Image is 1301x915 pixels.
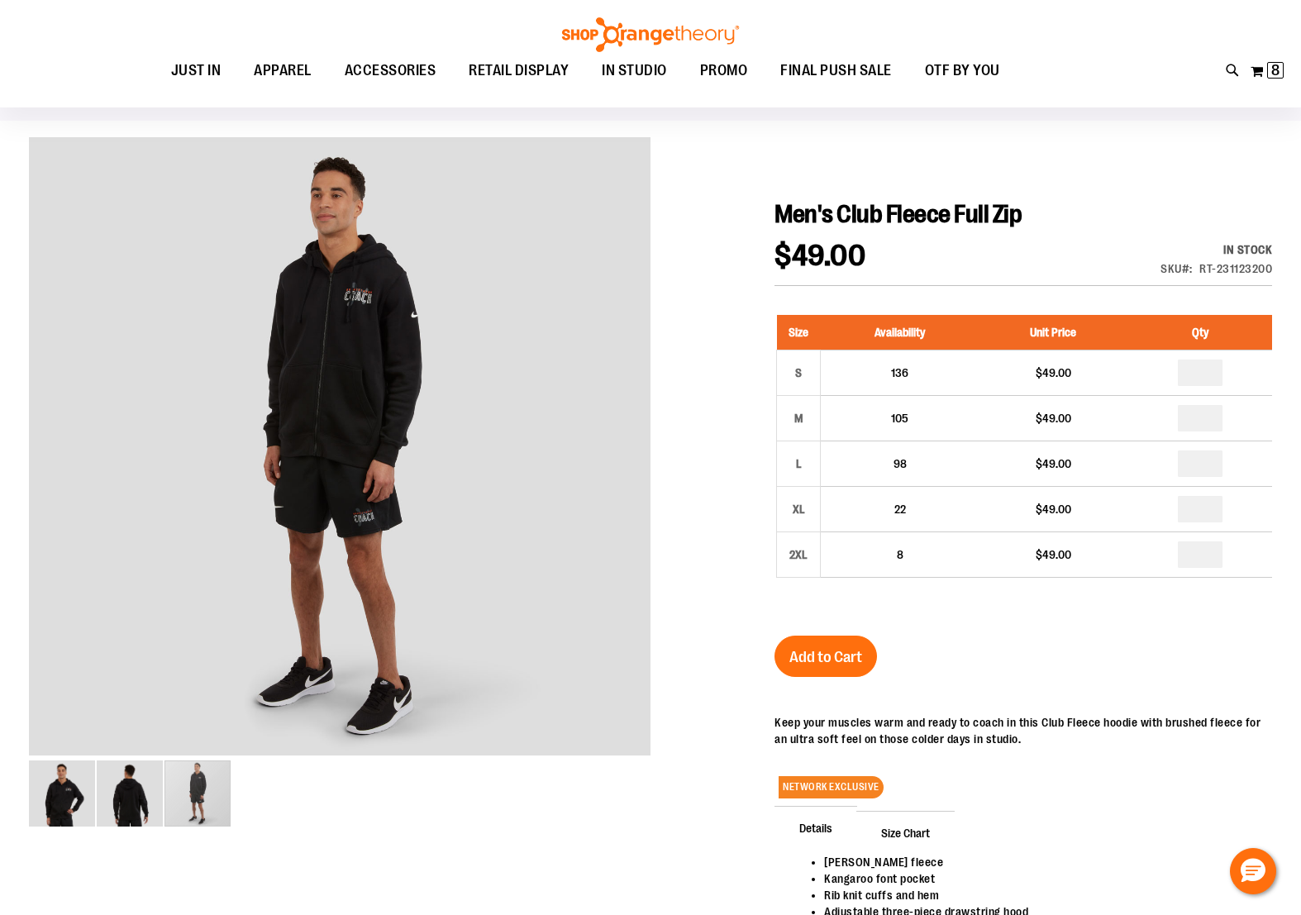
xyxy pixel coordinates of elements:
[29,759,97,828] div: image 1 of 3
[774,636,877,677] button: Add to Cart
[155,52,238,90] a: JUST IN
[97,760,163,827] img: OTF Mens Coach FA23 Club Fleece Full Zip - Black alternate image
[894,503,906,516] span: 22
[1160,241,1272,258] div: In stock
[29,137,650,828] div: carousel
[469,52,569,89] span: RETAIL DISPLAY
[452,52,585,90] a: RETAIL DISPLAY
[774,806,857,849] span: Details
[908,52,1017,90] a: OTF BY YOU
[780,52,892,89] span: FINAL PUSH SALE
[979,315,1127,350] th: Unit Price
[824,870,1256,887] li: Kangaroo font pocket
[987,410,1119,427] div: $49.00
[1199,260,1272,277] div: RT-231123200
[894,457,907,470] span: 98
[824,887,1256,903] li: Rib knit cuffs and hem
[171,52,222,89] span: JUST IN
[1160,262,1193,275] strong: SKU
[786,360,811,385] div: S
[29,137,650,759] div: OTF Mens Coach FA23 Club Fleece Full Zip - Black alternate image
[786,542,811,567] div: 2XL
[774,239,865,273] span: $49.00
[97,759,164,828] div: image 2 of 3
[764,52,908,90] a: FINAL PUSH SALE
[786,497,811,522] div: XL
[987,546,1119,563] div: $49.00
[1127,315,1272,350] th: Qty
[987,365,1119,381] div: $49.00
[786,406,811,431] div: M
[777,315,821,350] th: Size
[1160,241,1272,258] div: Availability
[700,52,748,89] span: PROMO
[789,648,862,666] span: Add to Cart
[29,134,650,755] img: OTF Mens Coach FA23 Club Fleece Full Zip - Black alternate image
[774,200,1022,228] span: Men's Club Fleece Full Zip
[29,760,95,827] img: OTF Mens Coach FA23 Club Fleece Full Zip - Black primary image
[585,52,684,89] a: IN STUDIO
[987,455,1119,472] div: $49.00
[237,52,328,90] a: APPAREL
[779,776,884,798] span: NETWORK EXCLUSIVE
[824,854,1256,870] li: [PERSON_NAME] fleece
[774,714,1272,747] div: Keep your muscles warm and ready to coach in this Club Fleece hoodie with brushed fleece for an u...
[856,811,955,854] span: Size Chart
[345,52,436,89] span: ACCESSORIES
[560,17,741,52] img: Shop Orangetheory
[891,366,908,379] span: 136
[821,315,979,350] th: Availability
[987,501,1119,517] div: $49.00
[602,52,667,89] span: IN STUDIO
[684,52,765,90] a: PROMO
[897,548,903,561] span: 8
[164,759,231,828] div: image 3 of 3
[891,412,908,425] span: 105
[1230,848,1276,894] button: Hello, have a question? Let’s chat.
[1271,62,1280,79] span: 8
[328,52,453,90] a: ACCESSORIES
[786,451,811,476] div: L
[925,52,1000,89] span: OTF BY YOU
[254,52,312,89] span: APPAREL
